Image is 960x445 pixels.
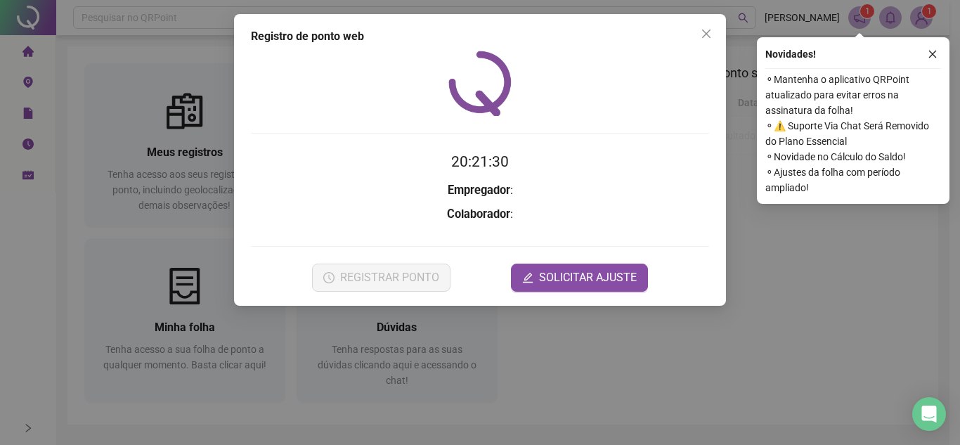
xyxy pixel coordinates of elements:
strong: Colaborador [447,207,510,221]
h3: : [251,181,709,200]
span: ⚬ Ajustes da folha com período ampliado! [765,165,941,195]
button: Close [695,22,718,45]
span: SOLICITAR AJUSTE [539,269,637,286]
strong: Empregador [448,183,510,197]
button: REGISTRAR PONTO [312,264,450,292]
time: 20:21:30 [451,153,509,170]
span: close [928,49,938,59]
img: QRPoint [448,51,512,116]
span: edit [522,272,533,283]
h3: : [251,205,709,224]
div: Open Intercom Messenger [912,397,946,431]
span: ⚬ ⚠️ Suporte Via Chat Será Removido do Plano Essencial [765,118,941,149]
span: ⚬ Mantenha o aplicativo QRPoint atualizado para evitar erros na assinatura da folha! [765,72,941,118]
span: close [701,28,712,39]
button: editSOLICITAR AJUSTE [511,264,648,292]
span: Novidades ! [765,46,816,62]
div: Registro de ponto web [251,28,709,45]
span: ⚬ Novidade no Cálculo do Saldo! [765,149,941,165]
